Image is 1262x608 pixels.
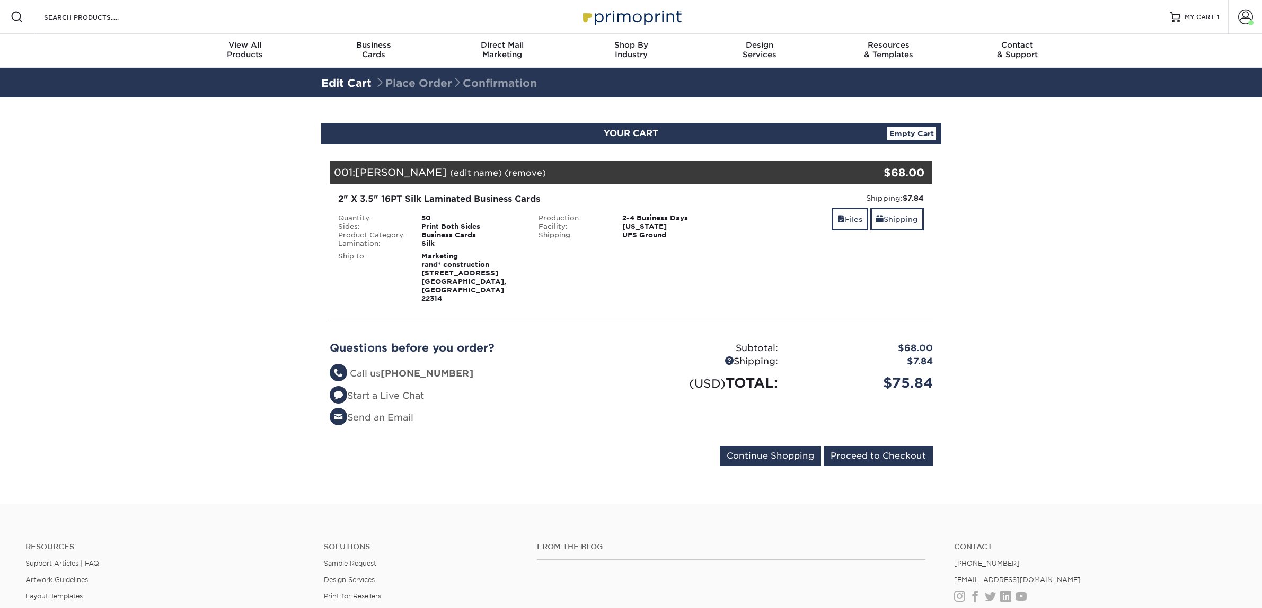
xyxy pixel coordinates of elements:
[837,215,845,223] span: files
[338,193,723,205] div: 2" X 3.5" 16PT Silk Laminated Business Cards
[413,231,531,239] div: Business Cards
[324,559,376,567] a: Sample Request
[824,446,933,466] input: Proceed to Checkout
[505,168,546,178] a: (remove)
[824,34,953,68] a: Resources& Templates
[954,559,1020,567] a: [PHONE_NUMBER]
[321,77,372,90] a: Edit Cart
[43,11,146,23] input: SEARCH PRODUCTS.....
[567,40,695,50] span: Shop By
[720,446,821,466] input: Continue Shopping
[614,214,731,222] div: 2-4 Business Days
[954,542,1237,551] a: Contact
[330,231,414,239] div: Product Category:
[531,222,614,231] div: Facility:
[631,373,786,393] div: TOTAL:
[421,252,506,302] strong: Marketing rand* construction [STREET_ADDRESS] [GEOGRAPHIC_DATA], [GEOGRAPHIC_DATA] 22314
[695,40,824,50] span: Design
[330,252,414,303] div: Ship to:
[537,542,926,551] h4: From the Blog
[25,576,88,584] a: Artwork Guidelines
[25,592,83,600] a: Layout Templates
[903,194,924,202] strong: $7.84
[604,128,658,138] span: YOUR CART
[413,222,531,231] div: Print Both Sides
[567,34,695,68] a: Shop ByIndustry
[1185,13,1215,22] span: MY CART
[1217,13,1220,21] span: 1
[531,214,614,222] div: Production:
[824,40,953,50] span: Resources
[953,40,1082,59] div: & Support
[450,168,502,178] a: (edit name)
[330,367,623,381] li: Call us
[309,34,438,68] a: BusinessCards
[832,165,925,181] div: $68.00
[824,40,953,59] div: & Templates
[438,34,567,68] a: Direct MailMarketing
[631,342,786,355] div: Subtotal:
[381,368,473,379] strong: [PHONE_NUMBER]
[578,5,684,28] img: Primoprint
[413,214,531,222] div: 50
[786,355,941,369] div: $7.84
[375,77,537,90] span: Place Order Confirmation
[614,222,731,231] div: [US_STATE]
[330,390,424,401] a: Start a Live Chat
[438,40,567,59] div: Marketing
[413,239,531,248] div: Silk
[324,592,381,600] a: Print for Resellers
[870,208,924,230] a: Shipping
[25,542,308,551] h4: Resources
[355,166,447,178] span: [PERSON_NAME]
[309,40,438,50] span: Business
[631,355,786,369] div: Shipping:
[695,34,824,68] a: DesignServices
[330,214,414,222] div: Quantity:
[695,40,824,59] div: Services
[438,40,567,50] span: Direct Mail
[614,231,731,239] div: UPS Ground
[330,239,414,248] div: Lamination:
[953,40,1082,50] span: Contact
[330,342,623,354] h2: Questions before you order?
[330,161,832,184] div: 001:
[309,40,438,59] div: Cards
[330,412,413,423] a: Send an Email
[953,34,1082,68] a: Contact& Support
[567,40,695,59] div: Industry
[181,40,310,59] div: Products
[739,193,924,203] div: Shipping:
[324,542,521,551] h4: Solutions
[181,34,310,68] a: View AllProducts
[786,342,941,355] div: $68.00
[330,222,414,231] div: Sides:
[689,377,726,390] small: (USD)
[786,373,941,393] div: $75.84
[832,208,868,230] a: Files
[531,231,614,239] div: Shipping:
[324,576,375,584] a: Design Services
[887,127,936,140] a: Empty Cart
[876,215,884,223] span: shipping
[954,576,1081,584] a: [EMAIL_ADDRESS][DOMAIN_NAME]
[181,40,310,50] span: View All
[25,559,99,567] a: Support Articles | FAQ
